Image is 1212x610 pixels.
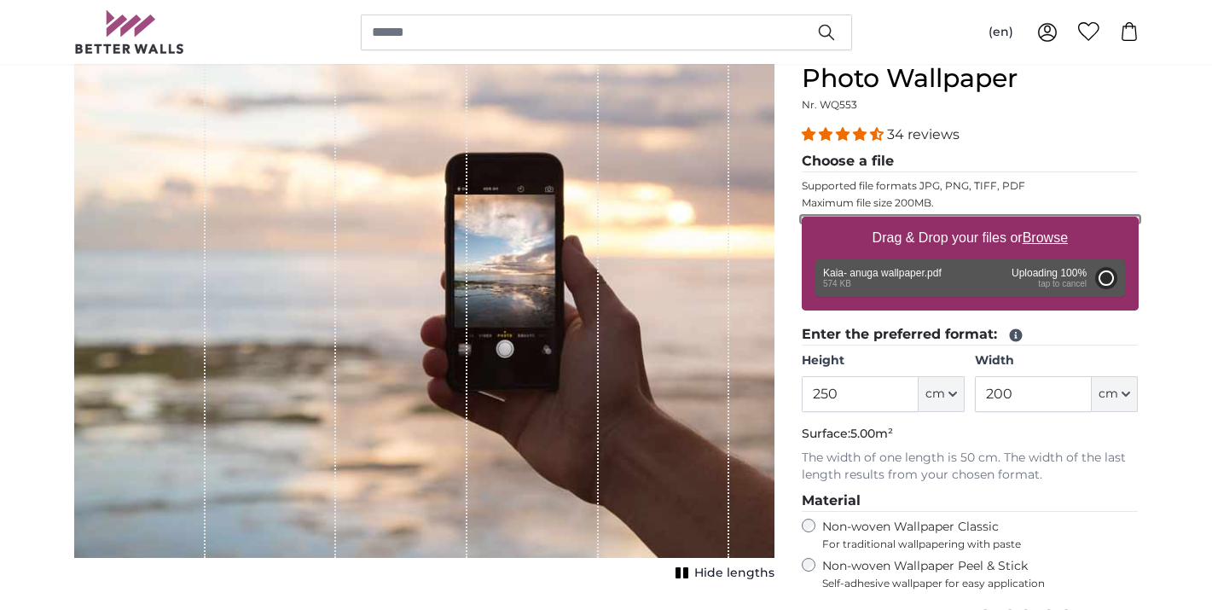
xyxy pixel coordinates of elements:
label: Width [975,352,1138,369]
button: Hide lengths [670,561,774,585]
p: Maximum file size 200MB. [802,196,1139,210]
span: cm [925,386,945,403]
div: 1 of 1 [74,32,774,585]
span: Self-adhesive wallpaper for easy application [822,577,1139,590]
img: Betterwalls [74,10,185,54]
label: Drag & Drop your files or [865,221,1074,255]
span: Nr. WQ553 [802,98,857,111]
legend: Choose a file [802,151,1139,172]
button: cm [1092,376,1138,412]
legend: Enter the preferred format: [802,324,1139,346]
p: Supported file formats JPG, PNG, TIFF, PDF [802,179,1139,193]
u: Browse [1023,230,1068,245]
span: 4.32 stars [802,126,887,142]
span: Hide lengths [694,565,774,582]
span: cm [1099,386,1118,403]
span: 5.00m² [850,426,893,441]
legend: Material [802,491,1139,512]
span: 34 reviews [887,126,960,142]
label: Non-woven Wallpaper Classic [822,519,1139,551]
label: Non-woven Wallpaper Peel & Stick [822,558,1139,590]
p: Surface: [802,426,1139,443]
button: cm [919,376,965,412]
label: Height [802,352,965,369]
p: The width of one length is 50 cm. The width of the last length results from your chosen format. [802,450,1139,484]
span: For traditional wallpapering with paste [822,537,1139,551]
button: (en) [975,17,1027,48]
